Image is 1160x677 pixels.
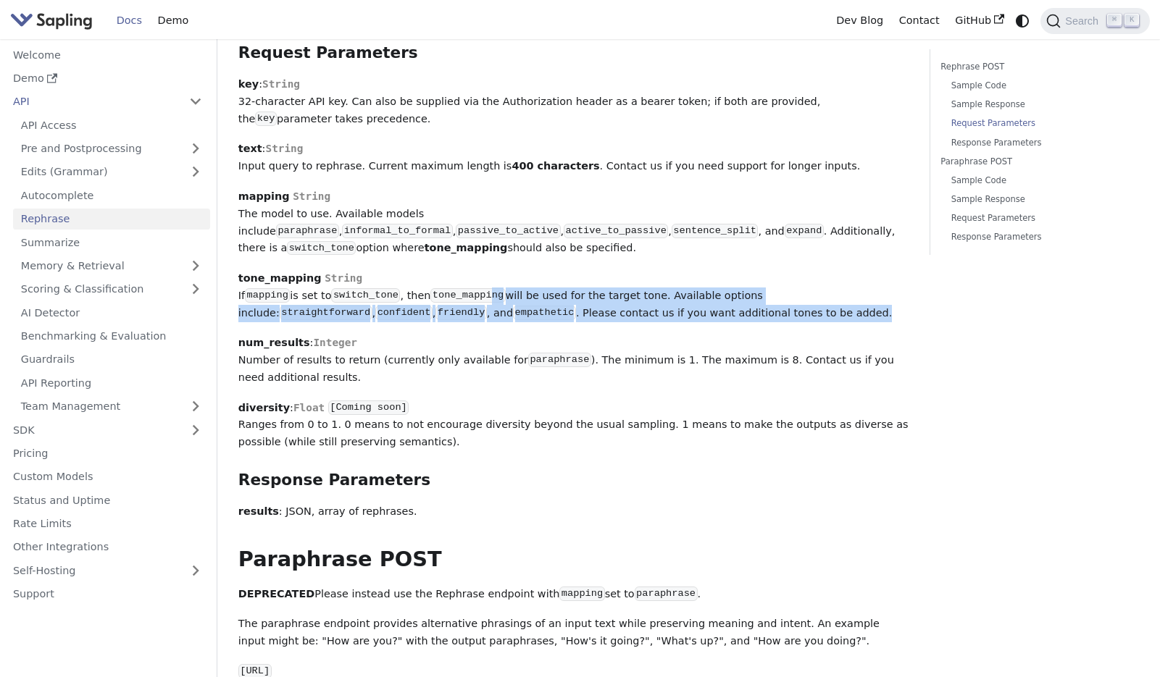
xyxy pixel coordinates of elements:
[425,242,508,253] strong: tone_mapping
[238,471,909,490] h3: Response Parameters
[891,9,948,32] a: Contact
[238,78,259,90] strong: key
[245,288,290,303] code: mapping
[672,224,759,238] code: sentence_split
[951,79,1129,93] a: Sample Code
[951,98,1129,112] a: Sample Response
[238,615,909,650] p: The paraphrase endpoint provides alternative phrasings of an input text while preserving meaning ...
[262,78,300,90] span: String
[528,353,591,367] code: paraphrase
[13,232,210,253] a: Summarize
[238,586,909,603] p: Please instead use the Rephrase endpoint with set to .
[951,230,1129,244] a: Response Parameters
[1040,8,1149,34] button: Search (Command+K)
[238,337,310,348] strong: num_results
[238,505,279,517] strong: results
[10,10,98,31] a: Sapling.ai
[1061,15,1107,27] span: Search
[13,326,210,347] a: Benchmarking & Evaluation
[559,586,604,601] code: mapping
[5,68,210,89] a: Demo
[238,272,322,284] strong: tone_mapping
[951,174,1129,188] a: Sample Code
[5,537,210,558] a: Other Integrations
[13,372,210,393] a: API Reporting
[265,143,303,154] span: String
[238,547,909,573] h2: Paraphrase POST
[293,402,325,413] span: Float
[13,256,210,277] a: Memory & Retrieval
[5,443,210,464] a: Pricing
[828,9,890,32] a: Dev Blog
[13,349,210,370] a: Guardrails
[13,396,210,417] a: Team Management
[238,188,909,257] p: The model to use. Available models include , , , , , and . Additionally, there is a option where ...
[238,400,909,451] p: : Ranges from 0 to 1. 0 means to not encourage diversity beyond the usual sampling. 1 means to ma...
[5,419,181,440] a: SDK
[287,241,356,256] code: switch_tone
[564,224,668,238] code: active_to_passive
[342,224,452,238] code: informal_to_formal
[276,224,339,238] code: paraphrase
[5,584,210,605] a: Support
[13,302,210,323] a: AI Detector
[238,43,909,63] h3: Request Parameters
[150,9,196,32] a: Demo
[238,76,909,127] p: : 32-character API key. Can also be supplied via the Authorization header as a bearer token; if b...
[375,306,433,320] code: confident
[238,270,909,321] p: If is set to , then will be used for the target tone. Available options include: , , , and . Plea...
[238,140,909,175] p: : Input query to rephrase. Current maximum length is . Contact us if you need support for longer ...
[951,117,1129,130] a: Request Parameters
[13,279,210,300] a: Scoring & Classification
[238,588,314,600] strong: DEPRECATED
[325,272,362,284] span: String
[331,288,400,303] code: switch_tone
[109,9,150,32] a: Docs
[5,466,210,487] a: Custom Models
[940,60,1134,74] a: Rephrase POST
[181,91,210,112] button: Collapse sidebar category 'API'
[13,114,210,135] a: API Access
[5,513,210,534] a: Rate Limits
[13,185,210,206] a: Autocomplete
[238,190,290,202] strong: mapping
[5,489,210,510] a: Status and Uptime
[313,337,357,348] span: Integer
[13,209,210,230] a: Rephrase
[238,503,909,521] p: : JSON, array of rephrases.
[785,224,824,238] code: expand
[238,402,290,413] strong: diversity
[238,143,262,154] strong: text
[947,9,1011,32] a: GitHub
[293,190,330,202] span: String
[1124,14,1139,27] kbd: K
[5,91,181,112] a: API
[435,306,486,320] code: friendly
[513,306,576,320] code: empathetic
[512,160,599,172] strong: 400 characters
[255,112,276,126] code: key
[280,306,372,320] code: straightforward
[5,44,210,65] a: Welcome
[430,288,505,303] code: tone_mapping
[951,136,1129,150] a: Response Parameters
[1107,14,1122,27] kbd: ⌘
[456,224,560,238] code: passive_to_active
[940,155,1134,169] a: Paraphrase POST
[13,161,210,182] a: Edits (Grammar)
[1012,10,1033,31] button: Switch between dark and light mode (currently system mode)
[635,586,698,601] code: paraphrase
[951,211,1129,225] a: Request Parameters
[13,138,210,159] a: Pre and Postprocessing
[5,560,210,581] a: Self-Hosting
[951,193,1129,206] a: Sample Response
[10,10,93,31] img: Sapling.ai
[181,419,210,440] button: Expand sidebar category 'SDK'
[328,400,409,415] code: [Coming soon]
[238,335,909,386] p: : Number of results to return (currently only available for ). The minimum is 1. The maximum is 8...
